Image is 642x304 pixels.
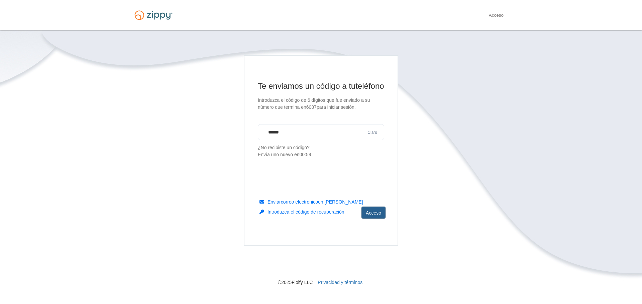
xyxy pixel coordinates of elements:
button: Acceso [361,207,386,219]
font: 2025 [281,280,292,285]
font: teléfono [355,81,384,90]
font: ¿No recibiste un código? [258,145,310,150]
font: Acceso [366,210,381,216]
font: Floify LLC [292,280,313,285]
font: Claro [367,130,377,135]
a: Acceso [489,13,504,19]
img: Logo [130,7,177,23]
button: Claro [365,129,379,136]
font: 00:59 [300,152,311,157]
a: Privacidad y términos [318,280,362,285]
button: Introduzca el código de recuperación [259,209,344,215]
font: Enviar [267,199,281,205]
font: Te enviamos un código a tu [258,81,355,90]
font: 6087 [306,104,317,110]
font: Acceso [489,13,504,18]
font: en [PERSON_NAME] [318,199,363,205]
font: Introduzca el código de 6 dígitos que fue [258,97,342,103]
button: Enviarcorreo electrónicoen [PERSON_NAME] [259,199,363,205]
font: Introduzca el código de recuperación [267,209,344,215]
font: correo electrónico [281,199,318,205]
font: Envía uno nuevo en [258,152,300,157]
font: para iniciar sesión. [317,104,356,110]
font: © [278,280,281,285]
